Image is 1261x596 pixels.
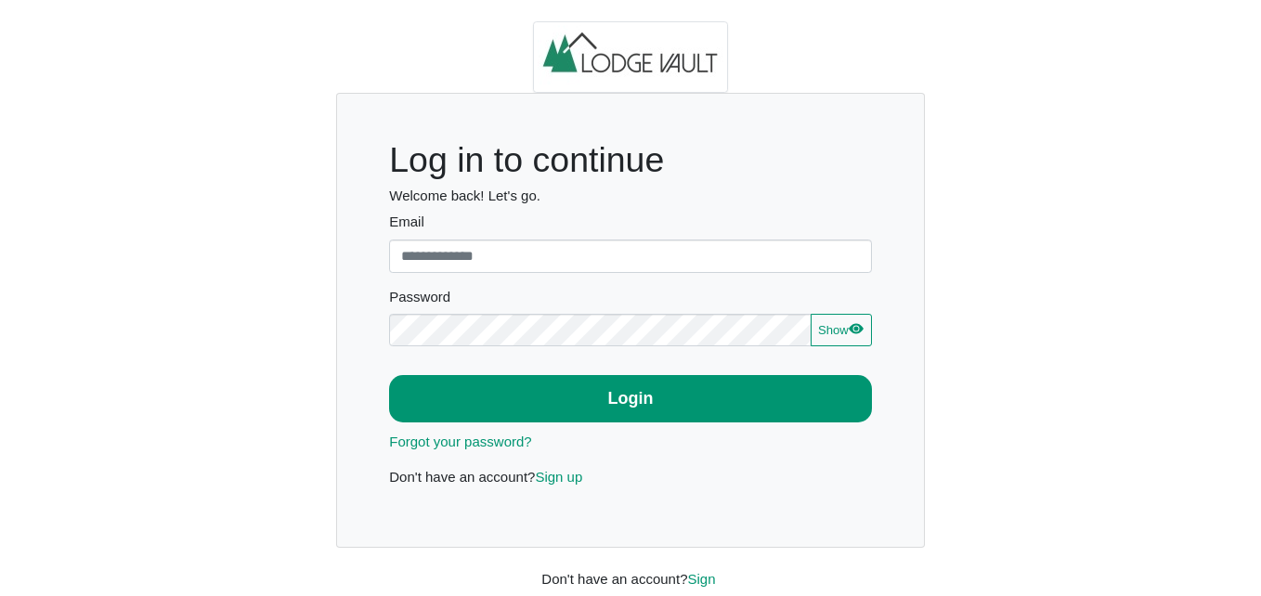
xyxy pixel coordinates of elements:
button: Showeye fill [811,314,872,347]
img: logo.2b93711c.jpg [533,21,728,94]
a: Forgot your password? [389,434,531,449]
h1: Log in to continue [389,139,872,181]
svg: eye fill [849,321,864,336]
b: Login [608,389,654,408]
legend: Password [389,287,872,314]
a: Sign up [535,469,582,485]
label: Email [389,212,872,233]
button: Login [389,375,872,422]
h6: Welcome back! Let's go. [389,188,872,204]
p: Don't have an account? [389,467,872,488]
